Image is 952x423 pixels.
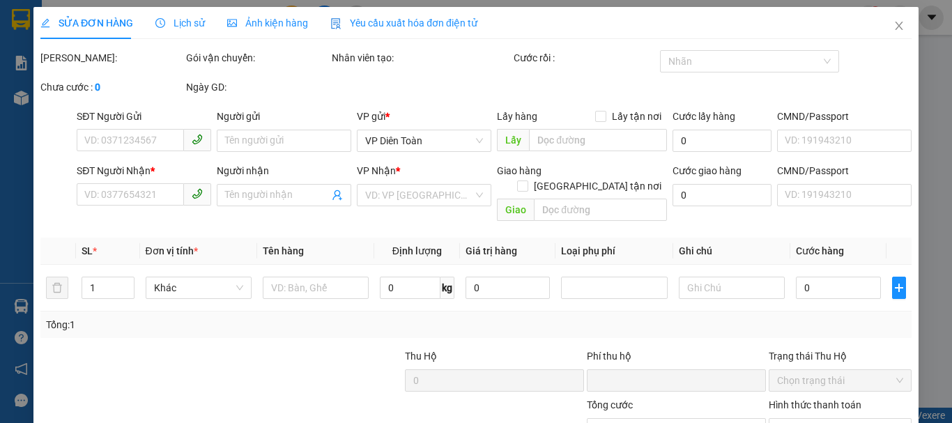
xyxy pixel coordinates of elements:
[263,245,304,256] span: Tên hàng
[186,79,329,95] div: Ngày GD:
[357,109,491,124] div: VP gửi
[893,20,905,31] span: close
[227,18,237,28] span: picture
[357,165,396,176] span: VP Nhận
[769,348,912,364] div: Trạng thái Thu Hộ
[217,109,351,124] div: Người gửi
[145,245,197,256] span: Đơn vị tính
[404,351,436,362] span: Thu Hộ
[777,370,903,391] span: Chọn trạng thái
[880,7,919,46] button: Close
[673,238,790,265] th: Ghi chú
[672,111,735,122] label: Cước lấy hàng
[217,163,351,178] div: Người nhận
[555,238,673,265] th: Loại phụ phí
[606,109,666,124] span: Lấy tận nơi
[40,18,50,28] span: edit
[777,163,912,178] div: CMND/Passport
[529,129,666,151] input: Dọc đường
[40,79,183,95] div: Chưa cước :
[365,130,483,151] span: VP Diên Toàn
[392,245,442,256] span: Định lượng
[796,245,844,256] span: Cước hàng
[672,130,771,152] input: Cước lấy hàng
[40,50,183,66] div: [PERSON_NAME]:
[155,17,205,29] span: Lịch sử
[497,199,534,221] span: Giao
[82,245,93,256] span: SL
[534,199,666,221] input: Dọc đường
[587,399,633,410] span: Tổng cước
[497,111,537,122] span: Lấy hàng
[153,277,243,298] span: Khác
[77,109,211,124] div: SĐT Người Gửi
[330,17,477,29] span: Yêu cầu xuất hóa đơn điện tử
[769,399,861,410] label: Hình thức thanh toán
[497,165,542,176] span: Giao hàng
[40,17,133,29] span: SỬA ĐƠN HÀNG
[330,18,341,29] img: icon
[186,50,329,66] div: Gói vận chuyển:
[672,184,771,206] input: Cước giao hàng
[465,245,516,256] span: Giá trị hàng
[332,50,511,66] div: Nhân viên tạo:
[672,165,741,176] label: Cước giao hàng
[192,134,203,145] span: phone
[497,129,529,151] span: Lấy
[46,277,68,299] button: delete
[192,188,203,199] span: phone
[892,282,905,293] span: plus
[155,18,165,28] span: clock-circle
[678,277,784,299] input: Ghi Chú
[263,277,369,299] input: VD: Bàn, Ghế
[891,277,906,299] button: plus
[440,277,454,299] span: kg
[587,348,766,369] div: Phí thu hộ
[777,109,912,124] div: CMND/Passport
[77,163,211,178] div: SĐT Người Nhận
[95,82,100,93] b: 0
[227,17,308,29] span: Ảnh kiện hàng
[514,50,657,66] div: Cước rồi :
[46,317,369,332] div: Tổng: 1
[528,178,666,194] span: [GEOGRAPHIC_DATA] tận nơi
[332,190,343,201] span: user-add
